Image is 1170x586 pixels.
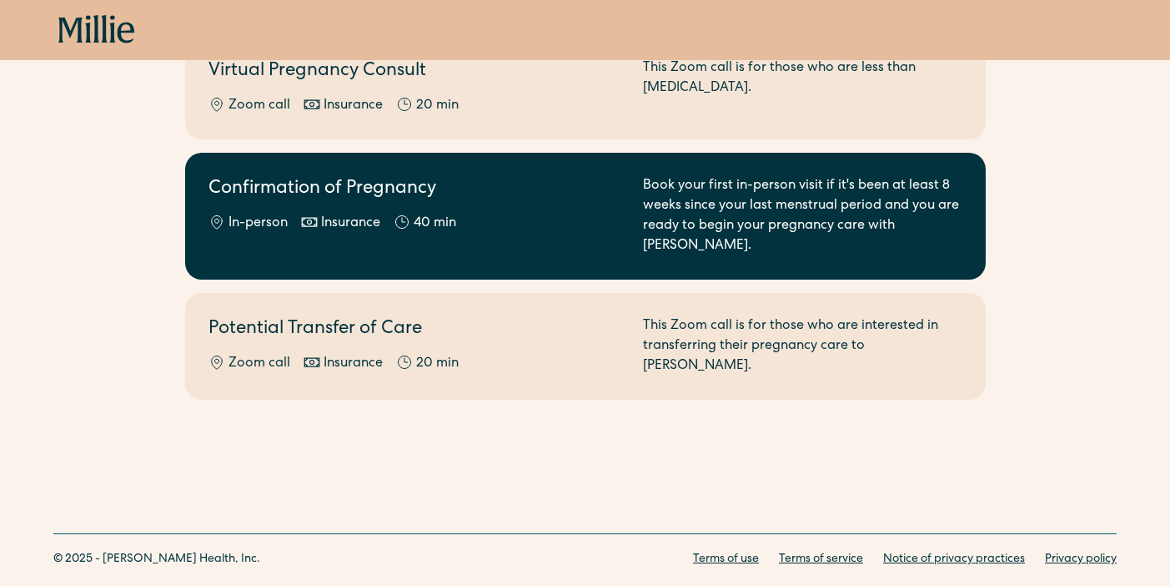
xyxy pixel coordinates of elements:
[643,58,962,116] div: This Zoom call is for those who are less than [MEDICAL_DATA].
[324,96,383,116] div: Insurance
[321,214,380,234] div: Insurance
[228,354,290,374] div: Zoom call
[208,176,623,204] h2: Confirmation of Pregnancy
[414,214,456,234] div: 40 min
[883,551,1025,568] a: Notice of privacy practices
[185,35,986,139] a: Virtual Pregnancy ConsultZoom callInsurance20 minThis Zoom call is for those who are less than [M...
[228,214,288,234] div: In-person
[779,551,863,568] a: Terms of service
[643,316,962,376] div: This Zoom call is for those who are interested in transferring their pregnancy care to [PERSON_NA...
[185,293,986,400] a: Potential Transfer of CareZoom callInsurance20 minThis Zoom call is for those who are interested ...
[208,58,623,86] h2: Virtual Pregnancy Consult
[693,551,759,568] a: Terms of use
[416,96,459,116] div: 20 min
[185,153,986,280] a: Confirmation of PregnancyIn-personInsurance40 minBook your first in-person visit if it's been at ...
[416,354,459,374] div: 20 min
[228,96,290,116] div: Zoom call
[53,551,260,568] div: © 2025 - [PERSON_NAME] Health, Inc.
[208,316,623,344] h2: Potential Transfer of Care
[643,176,962,256] div: Book your first in-person visit if it's been at least 8 weeks since your last menstrual period an...
[1045,551,1117,568] a: Privacy policy
[324,354,383,374] div: Insurance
